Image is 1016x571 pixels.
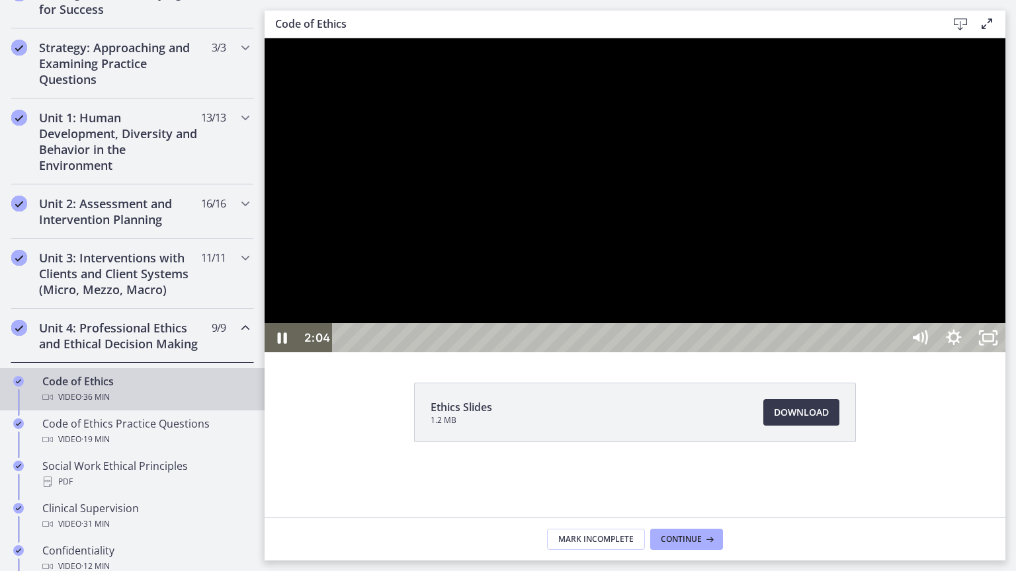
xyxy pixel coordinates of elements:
[42,458,249,490] div: Social Work Ethical Principles
[42,474,249,490] div: PDF
[42,516,249,532] div: Video
[706,285,741,314] button: Unfullscreen
[13,461,24,471] i: Completed
[42,389,249,405] div: Video
[39,196,200,227] h2: Unit 2: Assessment and Intervention Planning
[81,389,110,405] span: · 36 min
[42,500,249,532] div: Clinical Supervision
[13,545,24,556] i: Completed
[763,399,839,426] a: Download
[672,285,706,314] button: Show settings menu
[13,418,24,429] i: Completed
[201,196,226,211] span: 16 / 16
[638,285,672,314] button: Mute
[39,250,200,297] h2: Unit 3: Interventions with Clients and Client Systems (Micro, Mezzo, Macro)
[42,416,249,447] div: Code of Ethics Practice Questions
[212,320,226,336] span: 9 / 9
[265,38,1005,352] iframe: Video Lesson
[39,110,200,173] h2: Unit 1: Human Development, Diversity and Behavior in the Environment
[42,373,249,405] div: Code of Ethics
[81,516,110,532] span: · 31 min
[431,415,492,426] span: 1.2 MB
[11,250,27,266] i: Completed
[558,534,634,545] span: Mark Incomplete
[201,110,226,126] span: 13 / 13
[13,503,24,514] i: Completed
[212,40,226,56] span: 3 / 3
[275,16,926,32] h3: Code of Ethics
[39,40,200,87] h2: Strategy: Approaching and Examining Practice Questions
[42,432,249,447] div: Video
[661,534,702,545] span: Continue
[11,40,27,56] i: Completed
[650,529,723,550] button: Continue
[13,376,24,387] i: Completed
[201,250,226,266] span: 11 / 11
[774,404,829,420] span: Download
[39,320,200,352] h2: Unit 4: Professional Ethics and Ethical Decision Making
[11,196,27,211] i: Completed
[81,432,110,447] span: · 19 min
[547,529,645,550] button: Mark Incomplete
[11,110,27,126] i: Completed
[431,399,492,415] span: Ethics Slides
[11,320,27,336] i: Completed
